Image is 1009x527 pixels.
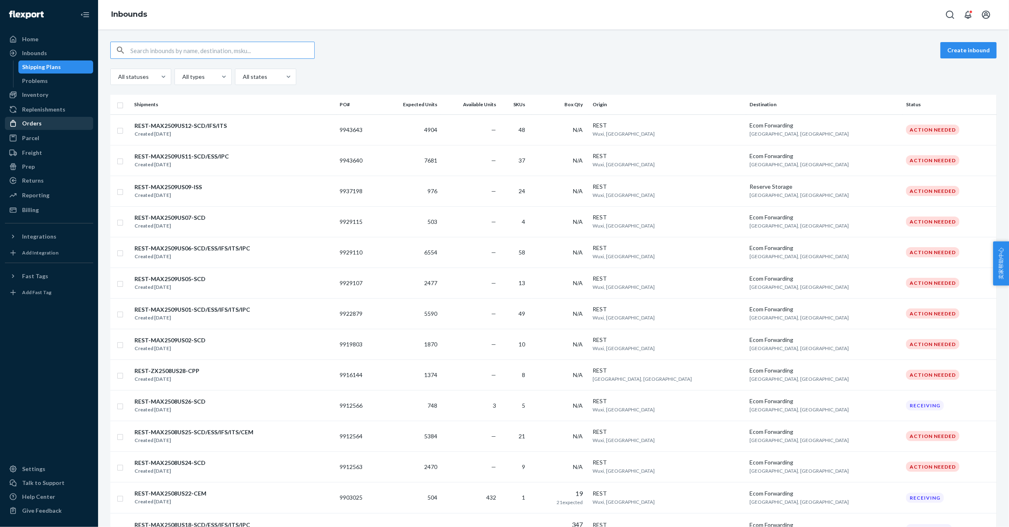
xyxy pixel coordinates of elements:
[242,73,243,81] input: All states
[593,192,655,198] span: Wuxi, [GEOGRAPHIC_DATA]
[491,371,496,378] span: —
[519,126,526,133] span: 48
[749,376,849,382] span: [GEOGRAPHIC_DATA], [GEOGRAPHIC_DATA]
[573,188,583,194] span: N/A
[336,145,380,176] td: 9943640
[993,241,1009,286] button: 卖家帮助中心
[424,279,437,286] span: 2477
[5,117,93,130] a: Orders
[749,131,849,137] span: [GEOGRAPHIC_DATA], [GEOGRAPHIC_DATA]
[22,465,45,473] div: Settings
[5,160,93,173] a: Prep
[519,341,526,348] span: 10
[77,7,93,23] button: Close Navigation
[519,188,526,194] span: 24
[978,7,994,23] button: Open account menu
[906,217,960,227] div: Action Needed
[749,336,900,344] div: Ecom Forwarding
[519,249,526,256] span: 58
[906,125,960,135] div: Action Needed
[593,406,655,413] span: Wuxi, [GEOGRAPHIC_DATA]
[5,189,93,202] a: Reporting
[424,433,437,440] span: 5384
[134,275,206,283] div: REST-MAX2509US05-SCD
[573,463,583,470] span: N/A
[573,310,583,317] span: N/A
[491,341,496,348] span: —
[5,504,93,517] button: Give Feedback
[593,437,655,443] span: Wuxi, [GEOGRAPHIC_DATA]
[593,131,655,137] span: Wuxi, [GEOGRAPHIC_DATA]
[5,146,93,159] a: Freight
[749,183,900,191] div: Reserve Storage
[336,268,380,298] td: 9929107
[749,458,900,467] div: Ecom Forwarding
[593,499,655,505] span: Wuxi, [GEOGRAPHIC_DATA]
[336,206,380,237] td: 9929115
[906,370,960,380] div: Action Needed
[906,493,944,503] div: Receiving
[336,451,380,482] td: 9912563
[134,489,206,498] div: REST-MAX2508US22-CEM
[427,402,437,409] span: 748
[573,126,583,133] span: N/A
[593,275,743,283] div: REST
[134,336,206,344] div: REST-MAX2509US02-SCD
[749,406,849,413] span: [GEOGRAPHIC_DATA], [GEOGRAPHIC_DATA]
[130,42,314,58] input: Search inbounds by name, destination, msku...
[5,286,93,299] a: Add Fast Tag
[493,402,496,409] span: 3
[336,95,380,114] th: PO#
[960,7,976,23] button: Open notifications
[134,428,253,436] div: REST-MAX2508US25-SCD/ESS/IFS/ITS/CEM
[499,95,532,114] th: SKUs
[5,33,93,46] a: Home
[134,183,202,191] div: REST-MAX2509US09-ISS
[134,122,227,130] div: REST-MAX2509US12-SCD/IFS/ITS
[589,95,746,114] th: Origin
[593,161,655,167] span: Wuxi, [GEOGRAPHIC_DATA]
[749,284,849,290] span: [GEOGRAPHIC_DATA], [GEOGRAPHIC_DATA]
[336,298,380,329] td: 9922879
[593,336,743,344] div: REST
[491,463,496,470] span: —
[22,119,42,127] div: Orders
[942,7,958,23] button: Open Search Box
[593,366,743,375] div: REST
[749,275,900,283] div: Ecom Forwarding
[522,218,526,225] span: 4
[573,249,583,256] span: N/A
[18,74,94,87] a: Problems
[5,270,93,283] button: Fast Tags
[573,341,583,348] span: N/A
[593,284,655,290] span: Wuxi, [GEOGRAPHIC_DATA]
[519,279,526,286] span: 13
[491,433,496,440] span: —
[903,95,997,114] th: Status
[427,218,437,225] span: 503
[749,121,900,130] div: Ecom Forwarding
[5,230,93,243] button: Integrations
[9,11,44,19] img: Flexport logo
[593,315,655,321] span: Wuxi, [GEOGRAPHIC_DATA]
[593,489,743,498] div: REST
[593,244,743,252] div: REST
[134,222,206,230] div: Created [DATE]
[906,431,960,441] div: Action Needed
[906,247,960,257] div: Action Needed
[491,310,496,317] span: —
[134,191,202,199] div: Created [DATE]
[557,499,583,505] span: 21 expected
[5,490,93,503] a: Help Center
[22,493,55,501] div: Help Center
[424,126,437,133] span: 4904
[749,223,849,229] span: [GEOGRAPHIC_DATA], [GEOGRAPHIC_DATA]
[573,279,583,286] span: N/A
[491,218,496,225] span: —
[5,203,93,217] a: Billing
[486,494,496,501] span: 432
[424,310,437,317] span: 5590
[593,458,743,467] div: REST
[22,105,65,114] div: Replenishments
[336,390,380,421] td: 9912566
